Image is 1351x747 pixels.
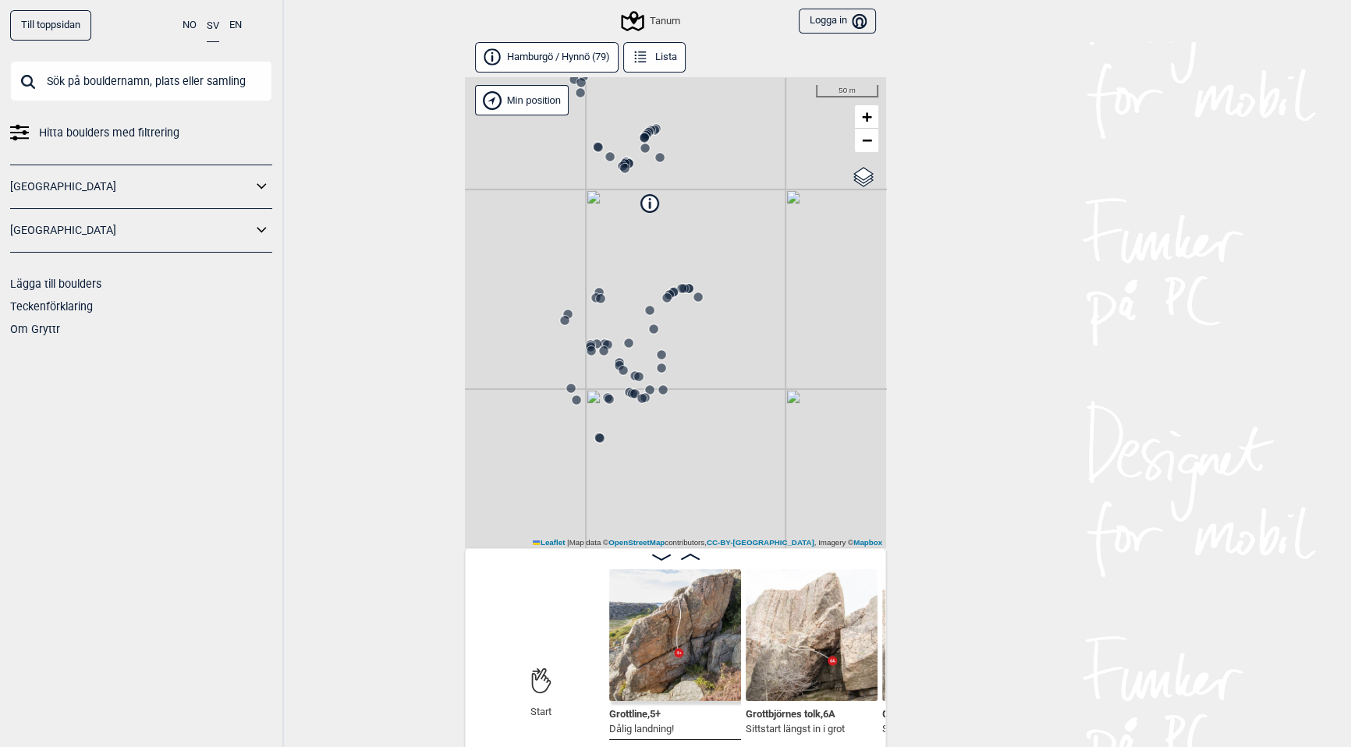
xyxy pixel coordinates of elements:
span: Grottbjörnes tolk , 6A [746,705,835,720]
a: Zoom in [855,105,878,129]
span: − [862,130,872,150]
img: Grottline [609,569,741,701]
a: Till toppsidan [10,10,91,41]
span: Grottmongots arete , 6B [882,705,984,720]
button: Logga in [799,9,876,34]
button: SV [207,10,219,42]
a: Zoom out [855,129,878,152]
a: [GEOGRAPHIC_DATA] [10,175,252,198]
a: Lägga till boulders [10,278,101,290]
span: | [567,538,569,547]
button: EN [229,10,242,41]
a: Om Gryttr [10,323,60,335]
p: Sittstart längst in i grot [882,721,984,737]
input: Sök på bouldernamn, plats eller samling [10,61,272,101]
a: Hitta boulders med filtrering [10,122,272,144]
div: Map data © contributors, , Imagery © [529,537,886,548]
p: Sittstart längst in i grot [746,721,845,737]
a: Leaflet [533,538,565,547]
span: Hitta boulders med filtrering [39,122,179,144]
div: Tanum [623,12,680,30]
a: OpenStreetMap [608,538,665,547]
a: Layers [849,160,878,194]
span: Grottline , 5+ [609,705,661,720]
button: NO [183,10,197,41]
img: Grottbjornes tolk [746,569,878,701]
a: Mapbox [853,538,882,547]
div: 50 m [816,85,878,97]
button: Hamburgö / Hynnö (79) [475,42,619,73]
button: Lista [623,42,686,73]
a: CC-BY-[GEOGRAPHIC_DATA] [707,538,814,547]
span: + [862,107,872,126]
div: Vis min position [475,85,569,115]
a: [GEOGRAPHIC_DATA] [10,219,252,242]
img: Grottmongots arete [882,569,1014,701]
a: Teckenförklaring [10,300,93,313]
p: Dålig landning! [609,721,674,737]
